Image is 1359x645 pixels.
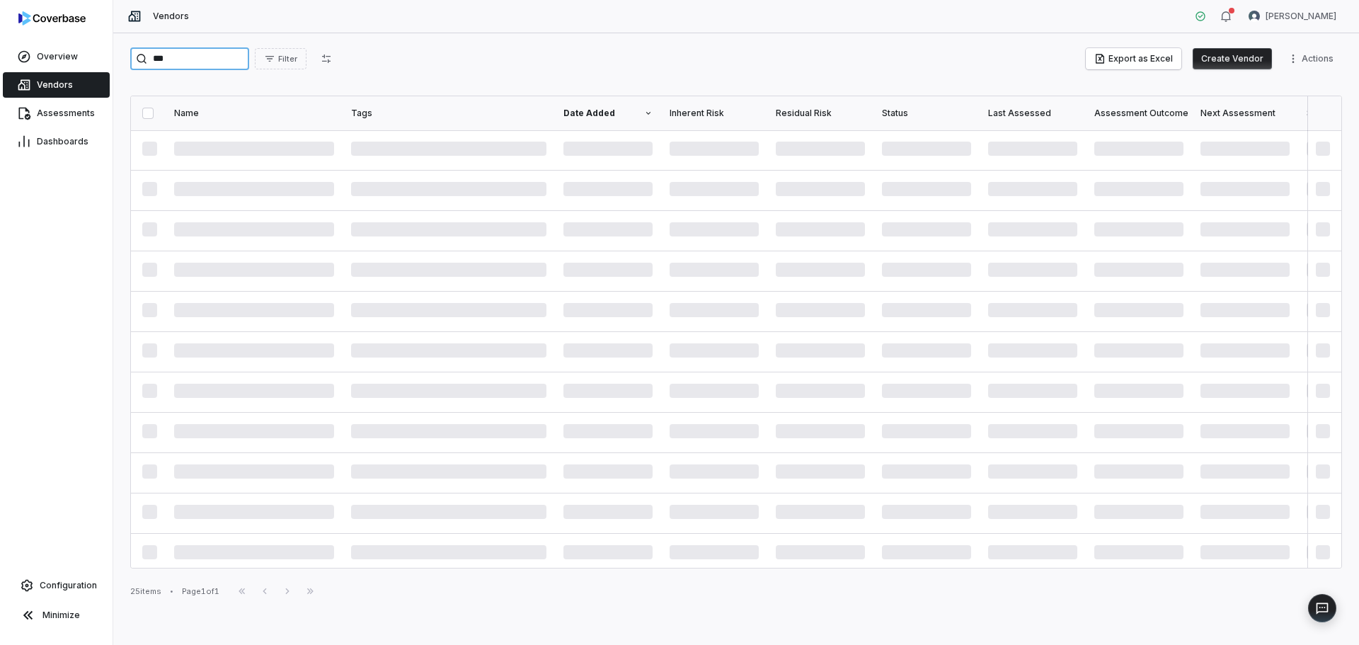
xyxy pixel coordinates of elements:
[882,108,971,119] div: Status
[1283,48,1342,69] button: More actions
[3,44,110,69] a: Overview
[563,108,653,119] div: Date Added
[42,610,80,621] span: Minimize
[37,79,73,91] span: Vendors
[1200,108,1290,119] div: Next Assessment
[776,108,865,119] div: Residual Risk
[37,108,95,119] span: Assessments
[255,48,306,69] button: Filter
[182,586,219,597] div: Page 1 of 1
[1240,6,1345,27] button: Melanie Lorent avatar[PERSON_NAME]
[3,101,110,126] a: Assessments
[1193,48,1272,69] button: Create Vendor
[37,136,88,147] span: Dashboards
[37,51,78,62] span: Overview
[6,573,107,598] a: Configuration
[988,108,1077,119] div: Last Assessed
[1266,11,1336,22] span: [PERSON_NAME]
[174,108,334,119] div: Name
[1094,108,1183,119] div: Assessment Outcome
[3,72,110,98] a: Vendors
[1249,11,1260,22] img: Melanie Lorent avatar
[3,129,110,154] a: Dashboards
[170,586,173,596] div: •
[278,54,297,64] span: Filter
[18,11,86,25] img: logo-D7KZi-bG.svg
[1086,48,1181,69] button: Export as Excel
[153,11,189,22] span: Vendors
[670,108,759,119] div: Inherent Risk
[40,580,97,591] span: Configuration
[6,601,107,629] button: Minimize
[351,108,546,119] div: Tags
[130,586,161,597] div: 25 items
